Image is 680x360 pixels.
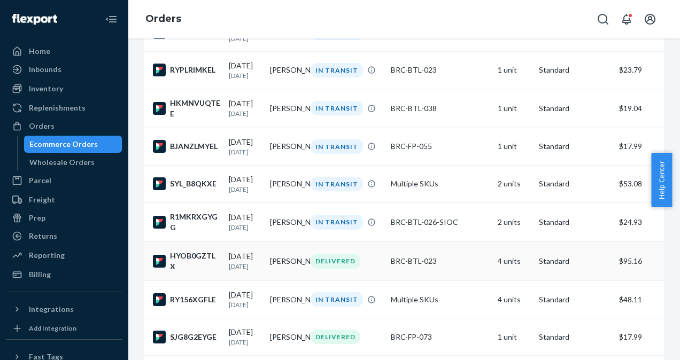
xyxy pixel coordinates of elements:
[229,185,261,194] p: [DATE]
[229,262,261,271] p: [DATE]
[651,153,672,207] button: Help Center
[12,14,57,25] img: Flexport logo
[29,175,51,186] div: Parcel
[311,330,360,344] div: DELIVERED
[615,51,679,89] td: $23.79
[6,99,122,116] a: Replenishments
[391,103,489,114] div: BRC-BTL-038
[29,231,57,241] div: Returns
[137,4,190,35] ol: breadcrumbs
[229,98,261,118] div: [DATE]
[29,64,61,75] div: Inbounds
[6,61,122,78] a: Inbounds
[6,266,122,283] a: Billing
[6,80,122,97] a: Inventory
[6,172,122,189] a: Parcel
[539,103,611,114] p: Standard
[615,165,679,202] td: $53.08
[391,217,489,228] div: BRC-BTL-026-SIOC
[229,147,261,156] p: [DATE]
[493,128,535,165] td: 1 unit
[639,9,661,30] button: Open account menu
[311,215,363,229] div: IN TRANSIT
[6,43,122,60] a: Home
[539,217,611,228] p: Standard
[6,228,122,245] a: Returns
[266,165,307,202] td: [PERSON_NAME]
[539,332,611,342] p: Standard
[615,203,679,242] td: $24.93
[29,194,55,205] div: Freight
[229,71,261,80] p: [DATE]
[539,294,611,305] p: Standard
[29,83,63,94] div: Inventory
[29,250,65,261] div: Reporting
[266,51,307,89] td: [PERSON_NAME]
[153,212,220,233] div: R1MKRXGYGG
[615,128,679,165] td: $17.99
[153,177,220,190] div: SYL_B8QKXE
[6,322,122,335] a: Add Integration
[229,60,261,80] div: [DATE]
[493,89,535,128] td: 1 unit
[229,338,261,347] p: [DATE]
[539,256,611,267] p: Standard
[6,191,122,208] a: Freight
[229,137,261,156] div: [DATE]
[29,46,50,57] div: Home
[493,203,535,242] td: 2 units
[311,63,363,77] div: IN TRANSIT
[616,9,637,30] button: Open notifications
[311,292,363,307] div: IN TRANSIT
[387,165,493,202] td: Multiple SKUs
[493,242,535,281] td: 4 units
[6,301,122,318] button: Integrations
[539,141,611,152] p: Standard
[311,101,363,115] div: IN TRANSIT
[229,212,261,232] div: [DATE]
[229,251,261,271] div: [DATE]
[29,139,98,150] div: Ecommerce Orders
[311,254,360,268] div: DELIVERED
[311,177,363,191] div: IN TRANSIT
[29,324,76,333] div: Add Integration
[24,154,122,171] a: Wholesale Orders
[6,247,122,264] a: Reporting
[539,178,611,189] p: Standard
[153,251,220,272] div: HYOB0GZTLX
[615,89,679,128] td: $19.04
[229,223,261,232] p: [DATE]
[266,128,307,165] td: [PERSON_NAME]
[24,136,122,153] a: Ecommerce Orders
[539,65,611,75] p: Standard
[29,121,55,131] div: Orders
[29,269,51,280] div: Billing
[266,203,307,242] td: [PERSON_NAME]
[229,174,261,194] div: [DATE]
[615,318,679,356] td: $17.99
[29,103,86,113] div: Replenishments
[493,281,535,318] td: 4 units
[153,140,220,153] div: BJANZLMYEL
[145,13,181,25] a: Orders
[229,109,261,118] p: [DATE]
[101,9,122,30] button: Close Navigation
[29,157,95,168] div: Wholesale Orders
[391,65,489,75] div: BRC-BTL-023
[266,242,307,281] td: [PERSON_NAME]
[153,293,220,306] div: RY156XGFLE
[229,327,261,347] div: [DATE]
[387,281,493,318] td: Multiple SKUs
[266,318,307,356] td: [PERSON_NAME]
[6,209,122,226] a: Prep
[29,304,74,315] div: Integrations
[493,318,535,356] td: 1 unit
[391,256,489,267] div: BRC-BTL-023
[229,300,261,309] p: [DATE]
[266,281,307,318] td: [PERSON_NAME]
[391,332,489,342] div: BRC-FP-073
[615,281,679,318] td: $48.11
[266,89,307,128] td: [PERSON_NAME]
[6,118,122,135] a: Orders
